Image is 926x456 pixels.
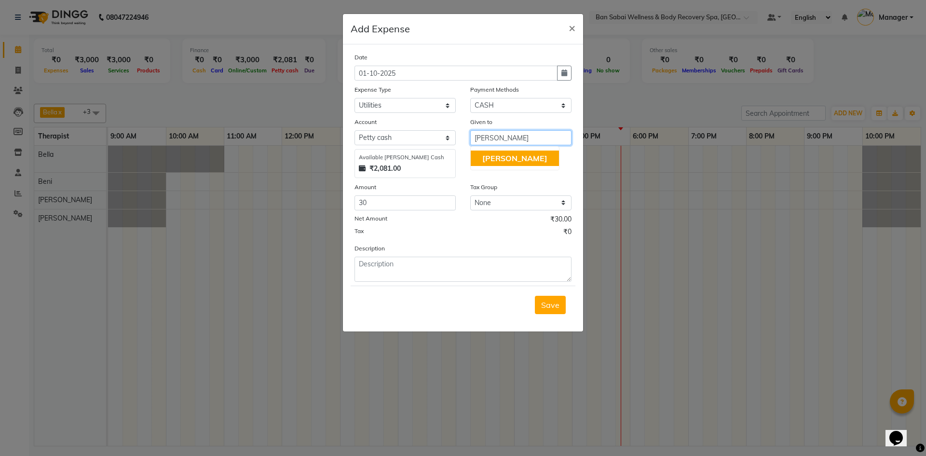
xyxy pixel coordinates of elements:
h5: Add Expense [351,22,410,36]
input: Amount [354,195,456,210]
span: [PERSON_NAME] [482,153,547,163]
label: Net Amount [354,214,387,223]
label: Amount [354,183,376,192]
div: Available [PERSON_NAME] Cash [359,153,451,162]
label: Date [354,53,368,62]
label: Account [354,118,377,126]
label: Tax Group [470,183,497,192]
span: ₹30.00 [550,214,572,227]
input: Given to [470,130,572,145]
button: Close [561,14,583,41]
span: Save [541,300,559,310]
span: × [569,20,575,35]
label: Expense Type [354,85,391,94]
label: Description [354,244,385,253]
label: Given to [470,118,492,126]
label: Payment Methods [470,85,519,94]
span: ₹0 [563,227,572,239]
button: Save [535,296,566,314]
iframe: chat widget [885,417,916,446]
strong: ₹2,081.00 [369,164,401,174]
label: Tax [354,227,364,235]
